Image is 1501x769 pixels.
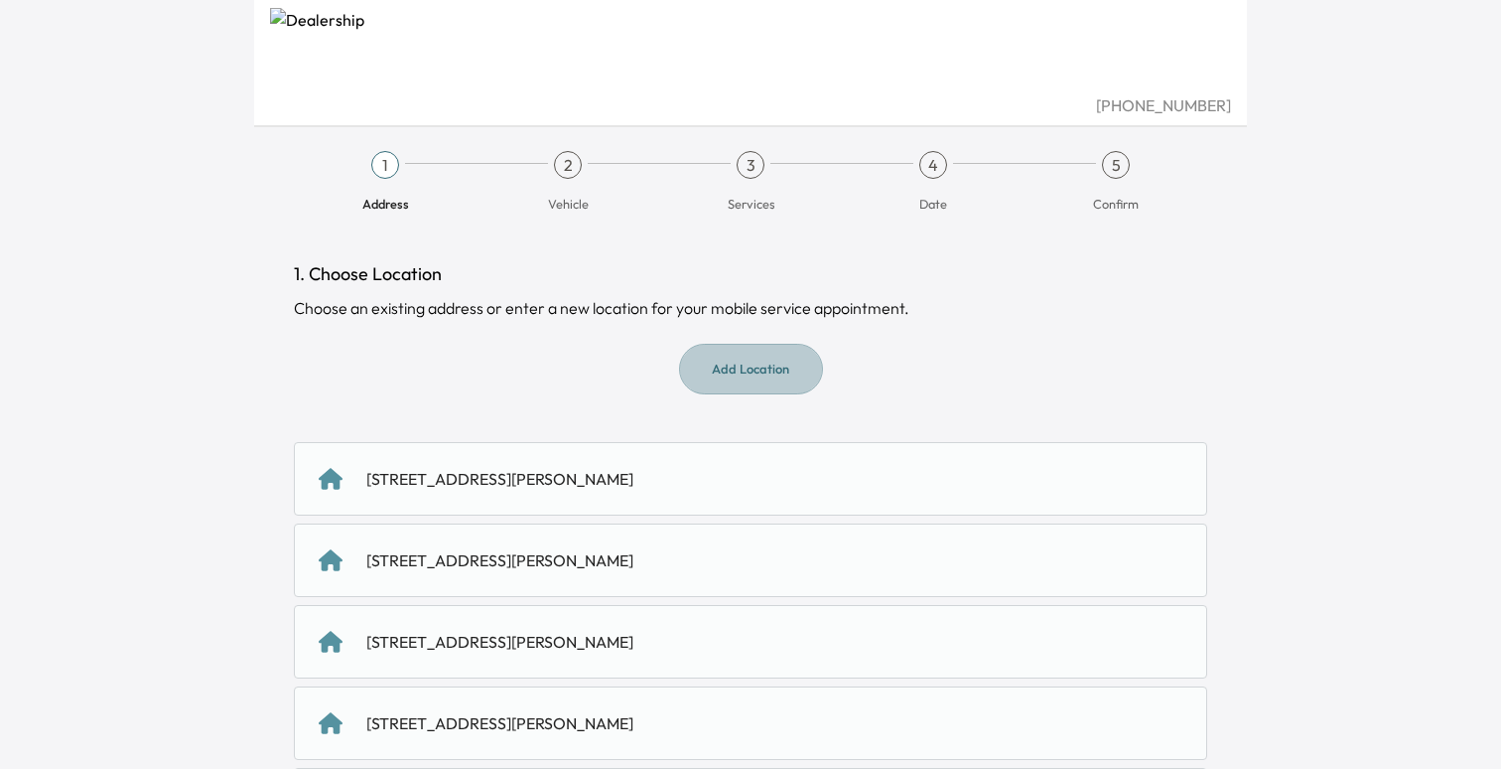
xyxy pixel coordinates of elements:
[371,151,399,179] div: 1
[548,195,589,213] span: Vehicle
[737,151,764,179] div: 3
[366,548,633,572] div: [STREET_ADDRESS][PERSON_NAME]
[362,195,409,213] span: Address
[270,93,1231,117] div: [PHONE_NUMBER]
[554,151,582,179] div: 2
[919,151,947,179] div: 4
[270,8,1231,93] img: Dealership
[294,296,1207,320] div: Choose an existing address or enter a new location for your mobile service appointment.
[679,344,823,394] button: Add Location
[728,195,774,213] span: Services
[294,260,1207,288] h1: 1. Choose Location
[366,711,633,735] div: [STREET_ADDRESS][PERSON_NAME]
[919,195,947,213] span: Date
[1093,195,1139,213] span: Confirm
[1102,151,1130,179] div: 5
[366,467,633,491] div: [STREET_ADDRESS][PERSON_NAME]
[366,630,633,654] div: [STREET_ADDRESS][PERSON_NAME]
